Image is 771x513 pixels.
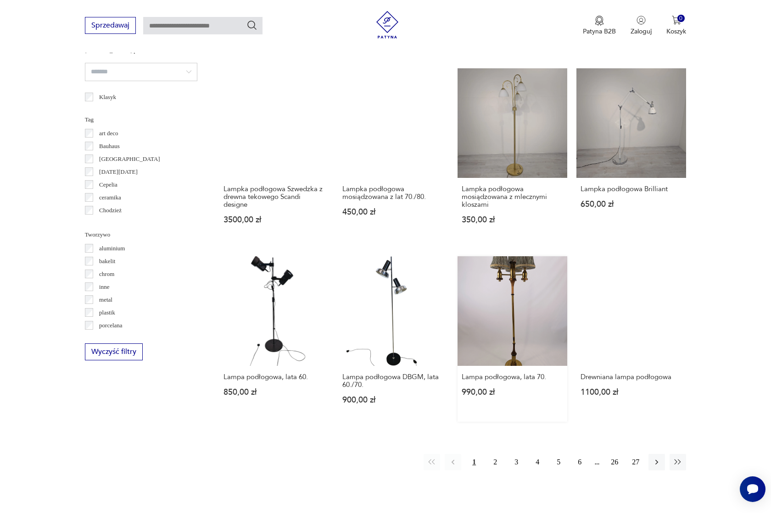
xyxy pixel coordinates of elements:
[595,16,604,26] img: Ikona medalu
[338,256,448,422] a: Lampa podłogowa DBGM, lata 60./70.Lampa podłogowa DBGM, lata 60./70.900,00 zł
[529,454,546,470] button: 4
[583,16,616,36] a: Ikona medaluPatyna B2B
[458,68,567,242] a: Lampka podłogowa mosiądzowana z mlecznymi kloszamiLampka podłogowa mosiądzowana z mlecznymi klosz...
[462,185,563,209] h3: Lampka podłogowa mosiądzowana z mlecznymi kloszami
[462,373,563,381] h3: Lampa podłogowa, lata 70.
[99,128,118,138] p: art deco
[466,454,482,470] button: 1
[223,373,325,381] h3: Lampa podłogowa, lata 60.
[740,476,765,502] iframe: Smartsupp widget button
[99,92,116,102] p: Klasyk
[85,230,197,240] p: Tworzywo
[581,373,682,381] h3: Drewniana lampa podłogowa
[583,27,616,36] p: Patyna B2B
[508,454,525,470] button: 3
[99,320,123,331] p: porcelana
[637,16,646,25] img: Ikonka użytkownika
[606,454,623,470] button: 26
[85,23,136,29] a: Sprzedawaj
[550,454,567,470] button: 5
[99,282,109,292] p: inne
[223,388,325,396] p: 850,00 zł
[99,167,138,177] p: [DATE][DATE]
[85,115,197,125] p: Tag
[99,193,121,203] p: ceramika
[99,180,117,190] p: Cepelia
[666,16,686,36] button: 0Koszyk
[85,343,143,360] button: Wyczyść filtry
[342,373,444,389] h3: Lampa podłogowa DBGM, lata 60./70.
[99,333,117,343] p: porcelit
[246,20,257,31] button: Szukaj
[666,27,686,36] p: Koszyk
[627,454,644,470] button: 27
[99,205,122,215] p: Chodzież
[223,185,325,209] h3: Lampka podłogowa Szwedzka z drewna tekowego Scandi designe
[581,185,682,193] h3: Lampka podłogowa Brilliant
[672,16,681,25] img: Ikona koszyka
[677,15,685,22] div: 0
[219,256,329,422] a: Lampa podłogowa, lata 60.Lampa podłogowa, lata 60.850,00 zł
[571,454,588,470] button: 6
[462,216,563,224] p: 350,00 zł
[487,454,503,470] button: 2
[99,154,160,164] p: [GEOGRAPHIC_DATA]
[631,16,652,36] button: Zaloguj
[631,27,652,36] p: Zaloguj
[99,295,112,305] p: metal
[223,216,325,224] p: 3500,00 zł
[342,208,444,216] p: 450,00 zł
[85,17,136,34] button: Sprzedawaj
[458,256,567,422] a: Lampa podłogowa, lata 70.Lampa podłogowa, lata 70.990,00 zł
[583,16,616,36] button: Patyna B2B
[219,68,329,242] a: Lampka podłogowa Szwedzka z drewna tekowego Scandi designeLampka podłogowa Szwedzka z drewna teko...
[99,243,125,254] p: aluminium
[462,388,563,396] p: 990,00 zł
[99,269,114,279] p: chrom
[99,308,115,318] p: plastik
[99,256,115,266] p: bakelit
[342,185,444,201] h3: Lampka podłogowa mosiądzowana z lat 70./80.
[576,68,686,242] a: Lampka podłogowa BrilliantLampka podłogowa Brilliant650,00 zł
[342,396,444,404] p: 900,00 zł
[99,141,120,151] p: Bauhaus
[338,68,448,242] a: Lampka podłogowa mosiądzowana z lat 70./80.Lampka podłogowa mosiądzowana z lat 70./80.450,00 zł
[99,218,121,228] p: Ćmielów
[374,11,401,39] img: Patyna - sklep z meblami i dekoracjami vintage
[581,200,682,208] p: 650,00 zł
[576,256,686,422] a: Drewniana lampa podłogowaDrewniana lampa podłogowa1100,00 zł
[581,388,682,396] p: 1100,00 zł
